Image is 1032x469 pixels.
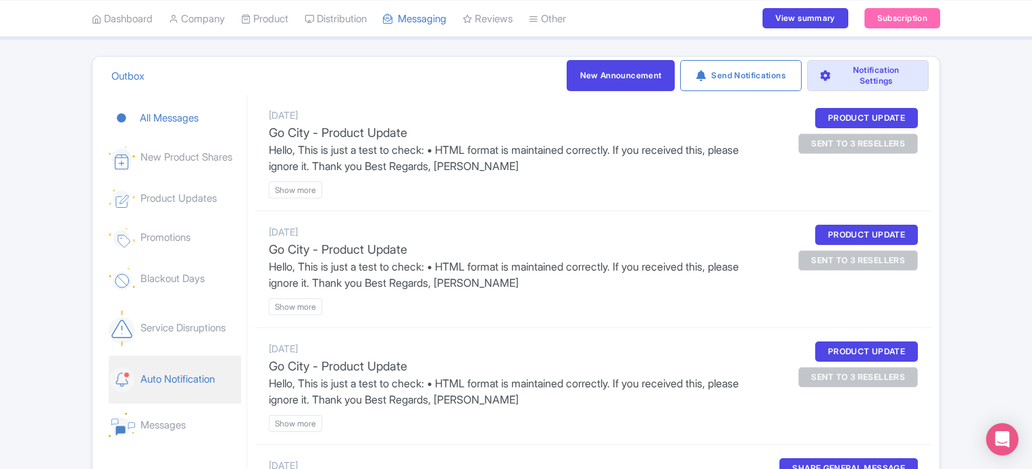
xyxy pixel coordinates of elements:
[269,240,756,258] p: Go City - Product Update
[269,343,298,354] span: [DATE]
[269,298,322,315] btn: Show more
[109,402,241,448] a: Messages
[109,300,241,356] a: Service Disruptions
[815,341,918,362] div: Product Update
[865,8,940,28] a: Subscription
[109,310,135,346] img: icon-service-disruption-passive-d53cc9fb2ac501153ed424a81dd5f4a8.svg
[269,226,298,238] span: [DATE]
[269,375,756,408] p: Hello, This is just a test to check: • HTML format is maintained correctly. If you received this,...
[111,58,145,95] a: Outbox
[269,142,756,174] p: Hello, This is just a test to check: • HTML format is maintained correctly. If you received this,...
[109,179,241,219] a: Product Updates
[109,146,135,169] img: icon-share-products-passive-586cf1afebc7ee56cd27c2962df33887.svg
[109,100,241,137] a: All Messages
[109,190,135,208] img: icon-product-update-passive-d8b36680673ce2f1c1093c6d3d9e0655.svg
[269,109,298,121] span: [DATE]
[109,366,135,393] img: icon-auto-notification-passive-90f0fc5d3ac5efac254e4ceb20dbff71.svg
[986,423,1018,456] div: Open Intercom Messenger
[109,228,135,248] img: icon-new-promotion-passive-97cfc8a2a1699b87f57f1e372f5c4344.svg
[815,225,918,245] div: Product Update
[109,356,241,404] a: Auto Notification
[109,217,241,258] a: Promotions
[269,258,756,291] p: Hello, This is just a test to check: • HTML format is maintained correctly. If you received this,...
[815,108,918,128] div: Product Update
[109,136,241,180] a: New Product Shares
[680,60,802,91] a: Send Notifications
[109,257,241,301] a: Blackout Days
[763,8,848,28] a: View summary
[807,60,929,91] a: Notification Settings
[109,268,135,290] img: icon-blocked-days-passive-0febe7090a5175195feee36c38de928a.svg
[798,367,918,387] div: sent to 3 resellers
[109,413,135,437] img: icon-general-message-passive-dced38b8be14f6433371365708243c1d.svg
[269,357,756,375] p: Go City - Product Update
[567,60,675,91] a: New Announcement
[798,250,918,271] div: sent to 3 resellers
[269,123,756,142] p: Go City - Product Update
[269,415,322,432] btn: Show more
[798,134,918,154] div: sent to 3 resellers
[269,182,322,198] btn: Show more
